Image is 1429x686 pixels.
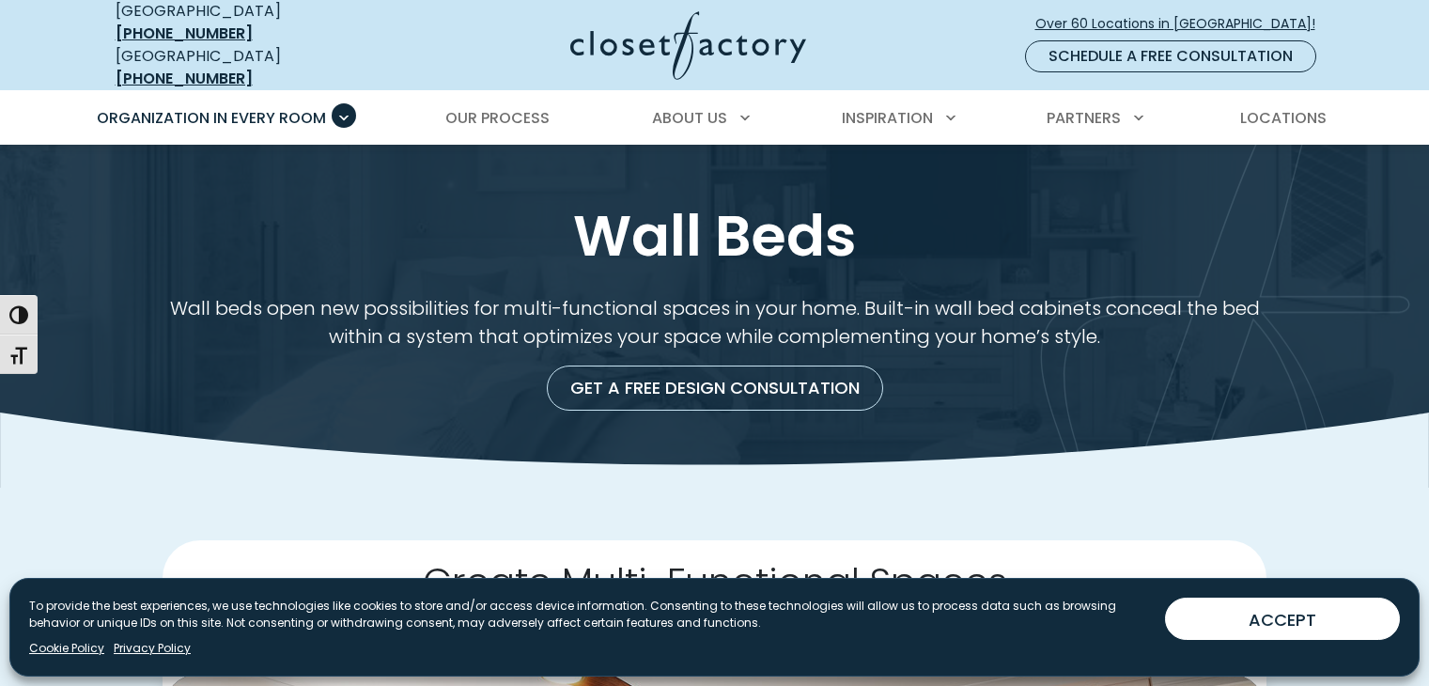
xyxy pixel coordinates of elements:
a: Schedule a Free Consultation [1025,40,1316,72]
div: [GEOGRAPHIC_DATA] [116,45,388,90]
p: Wall beds open new possibilities for multi-functional spaces in your home. Built-in wall bed cabi... [163,294,1266,351]
a: [PHONE_NUMBER] [116,23,253,44]
span: Partners [1047,107,1121,129]
span: Inspiration [842,107,933,129]
h1: Wall Beds [112,200,1318,272]
button: ACCEPT [1165,598,1400,640]
a: Over 60 Locations in [GEOGRAPHIC_DATA]! [1034,8,1331,40]
p: To provide the best experiences, we use technologies like cookies to store and/or access device i... [29,598,1150,631]
a: Privacy Policy [114,640,191,657]
span: Our Process [445,107,550,129]
span: About Us [652,107,727,129]
span: Over 60 Locations in [GEOGRAPHIC_DATA]! [1035,14,1330,34]
span: Create Multi-Functional Spaces [423,555,1007,608]
a: Get a Free Design Consultation [547,366,883,411]
img: Closet Factory Logo [570,11,806,80]
a: [PHONE_NUMBER] [116,68,253,89]
span: Locations [1240,107,1327,129]
span: Organization in Every Room [97,107,326,129]
nav: Primary Menu [84,92,1346,145]
a: Cookie Policy [29,640,104,657]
